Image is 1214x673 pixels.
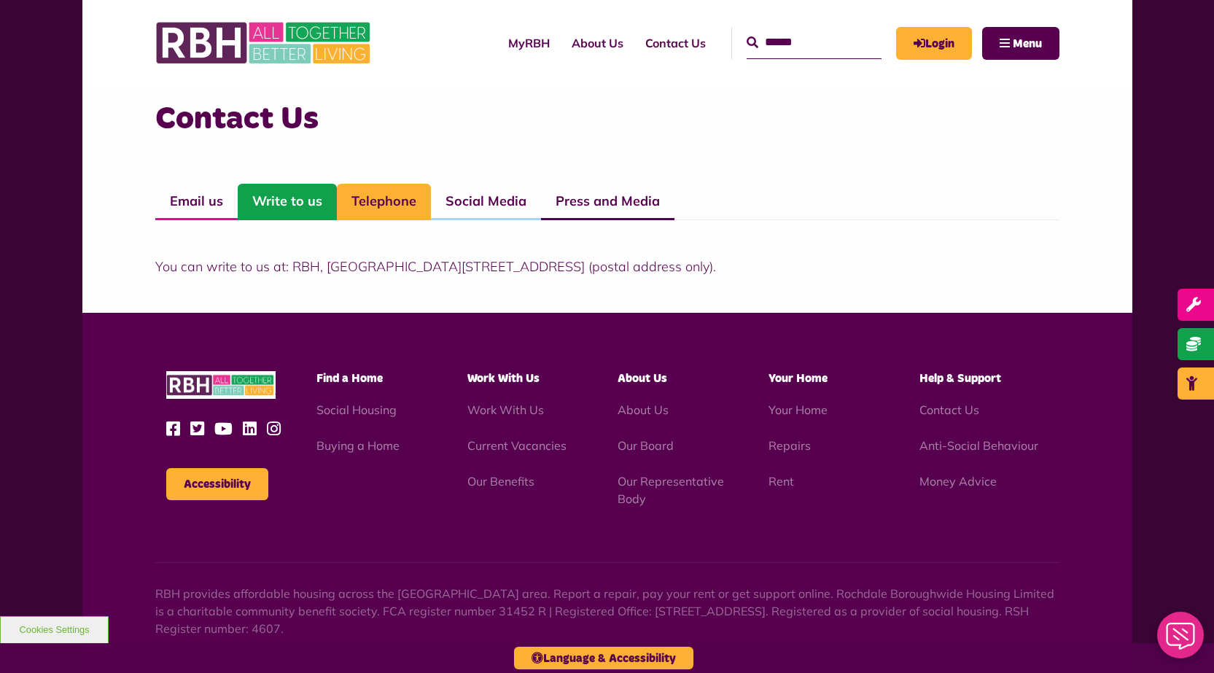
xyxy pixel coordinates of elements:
a: Repairs [769,438,811,453]
a: Social Housing - open in a new tab [316,402,397,417]
a: MyRBH [497,23,561,63]
a: Buying a Home [316,438,400,453]
a: Write to us [238,184,337,220]
h3: Contact Us [155,98,1059,140]
iframe: Netcall Web Assistant for live chat [1148,607,1214,673]
a: Our Board [618,438,674,453]
a: Our Representative Body [618,474,724,506]
a: Press and Media [541,184,674,220]
span: Find a Home [316,373,383,384]
a: Rent [769,474,794,489]
button: Language & Accessibility [514,647,693,669]
img: RBH [166,371,276,400]
a: Anti-Social Behaviour [919,438,1038,453]
a: Social Media [431,184,541,220]
a: Contact Us [634,23,717,63]
a: About Us [561,23,634,63]
a: Our Benefits [467,474,534,489]
span: Your Home [769,373,828,384]
a: Work With Us [467,402,544,417]
a: MyRBH [896,27,972,60]
img: RBH [155,15,374,71]
span: About Us [618,373,667,384]
button: Accessibility [166,468,268,500]
p: RBH provides affordable housing across the [GEOGRAPHIC_DATA] area. Report a repair, pay your rent... [155,585,1059,637]
input: Search [747,27,882,58]
span: Menu [1013,38,1042,50]
span: Work With Us [467,373,540,384]
a: Your Home [769,402,828,417]
a: Email us [155,184,238,220]
a: Current Vacancies [467,438,567,453]
a: About Us [618,402,669,417]
a: Telephone [337,184,431,220]
p: You can write to us at: RBH, [GEOGRAPHIC_DATA][STREET_ADDRESS] (postal address only). [155,257,1059,276]
a: Contact Us [919,402,979,417]
span: Help & Support [919,373,1001,384]
button: Navigation [982,27,1059,60]
a: Money Advice [919,474,997,489]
